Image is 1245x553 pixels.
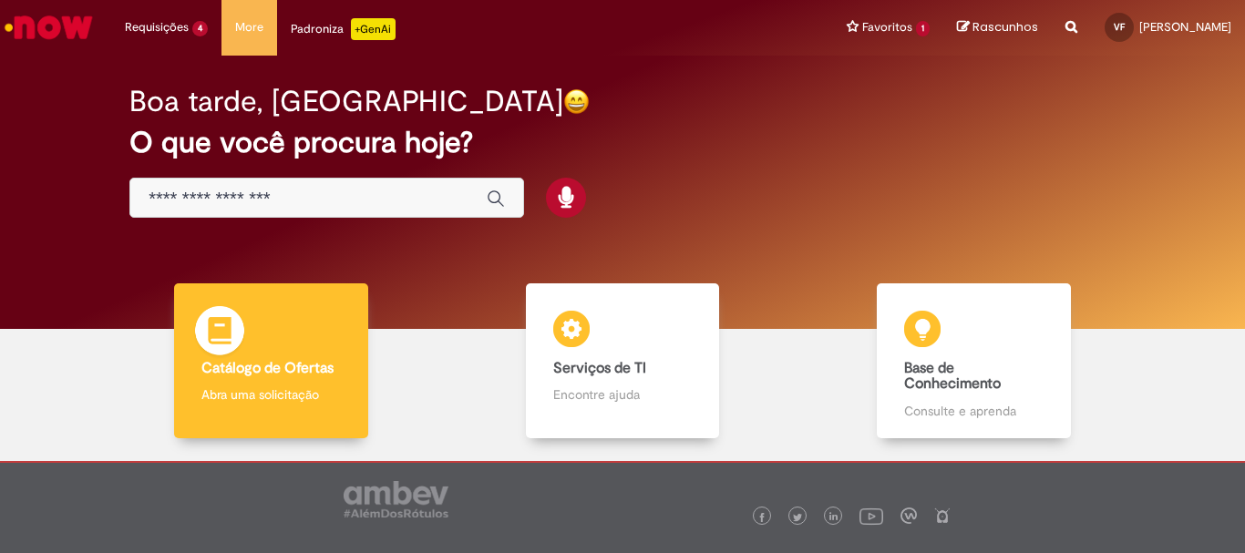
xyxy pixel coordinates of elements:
[934,507,951,524] img: logo_footer_naosei.png
[344,481,448,517] img: logo_footer_ambev_rotulo_gray.png
[201,359,334,377] b: Catálogo de Ofertas
[553,385,692,404] p: Encontre ajuda
[900,507,917,524] img: logo_footer_workplace.png
[2,9,96,46] img: ServiceNow
[862,18,912,36] span: Favoritos
[957,19,1038,36] a: Rascunhos
[447,283,797,438] a: Serviços de TI Encontre ajuda
[235,18,263,36] span: More
[553,359,646,377] b: Serviços de TI
[904,359,1001,394] b: Base de Conhecimento
[96,283,447,438] a: Catálogo de Ofertas Abra uma solicitação
[1139,19,1231,35] span: [PERSON_NAME]
[904,402,1043,420] p: Consulte e aprenda
[129,86,563,118] h2: Boa tarde, [GEOGRAPHIC_DATA]
[563,88,590,115] img: happy-face.png
[757,513,767,522] img: logo_footer_facebook.png
[916,21,930,36] span: 1
[129,127,1116,159] h2: O que você procura hoje?
[1114,21,1125,33] span: VF
[351,18,396,40] p: +GenAi
[192,21,208,36] span: 4
[201,385,340,404] p: Abra uma solicitação
[125,18,189,36] span: Requisições
[291,18,396,40] div: Padroniza
[798,283,1149,438] a: Base de Conhecimento Consulte e aprenda
[793,513,802,522] img: logo_footer_twitter.png
[972,18,1038,36] span: Rascunhos
[859,504,883,527] img: logo_footer_youtube.png
[829,512,839,523] img: logo_footer_linkedin.png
